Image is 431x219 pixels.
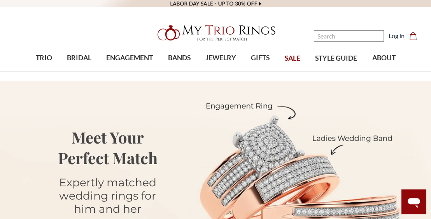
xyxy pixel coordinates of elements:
[175,71,183,72] button: submenu toggle
[168,53,191,63] span: BANDS
[60,46,99,71] a: BRIDAL
[251,53,270,63] span: GIFTS
[285,53,300,63] span: SALE
[244,46,277,71] a: GIFTS
[99,46,160,71] a: ENGAGEMENT
[205,53,236,63] span: JEWELRY
[315,53,357,63] span: STYLE GUIDE
[106,53,153,63] span: ENGAGEMENT
[125,21,306,46] a: My Trio Rings
[308,46,364,71] a: STYLE GUIDE
[75,71,83,72] button: submenu toggle
[389,31,405,40] a: Log in
[277,46,308,71] a: SALE
[314,30,384,42] input: Search
[40,71,48,72] button: submenu toggle
[198,46,244,71] a: JEWELRY
[160,46,198,71] a: BANDS
[67,53,91,63] span: BRIDAL
[217,71,225,72] button: submenu toggle
[256,71,264,72] button: submenu toggle
[409,32,417,40] svg: cart.cart_preview
[153,21,278,46] img: My Trio Rings
[36,53,52,63] span: TRIO
[28,46,59,71] a: TRIO
[126,71,133,72] button: submenu toggle
[409,31,422,40] a: Cart with 0 items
